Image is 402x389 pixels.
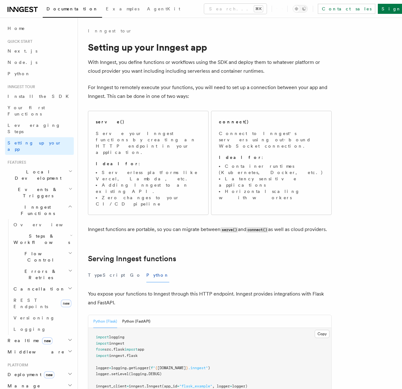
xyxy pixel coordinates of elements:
a: Your first Functions [5,102,74,120]
span: AgentKit [147,6,180,11]
button: Python [146,268,169,282]
span: [DOMAIN_NAME] [157,366,186,370]
p: With Inngest, you define functions or workflows using the SDK and deploy them to whatever platfor... [88,58,332,76]
span: Logging [14,327,46,332]
p: For Inngest to remotely execute your functions, you will need to set up a connection between your... [88,83,332,101]
a: Logging [11,324,74,335]
li: Latency sensitive applications [219,176,324,188]
h1: Setting up your Inngest app [88,42,332,53]
button: Deploymentnew [5,369,74,380]
kbd: ⌘K [254,6,263,12]
span: (app_id [162,384,177,388]
a: AgentKit [143,2,184,17]
span: { [155,366,157,370]
span: ( [149,366,151,370]
a: Python [5,68,74,79]
button: Search...⌘K [204,4,267,14]
span: Inngest [146,384,162,388]
span: . [111,347,113,352]
a: Install the SDK [5,91,74,102]
li: Adding Inngest to an existing API. [96,182,201,194]
p: Serve your Inngest functions by creating an HTTP endpoint in your application. [96,130,201,155]
button: Toggle dark mode [293,5,308,13]
span: Events & Triggers [5,186,68,199]
code: connect() [246,227,268,233]
span: "flask_example" [179,384,212,388]
span: Manage [5,383,41,389]
span: Examples [106,6,139,11]
p: Connect to Inngest's servers using out-bound WebSocket connection. [219,130,324,149]
span: import [124,347,138,352]
span: src [105,347,111,352]
strong: Ideal for [219,155,262,160]
span: import [96,353,109,358]
a: Documentation [43,2,102,18]
button: Realtimenew [5,335,74,346]
a: Contact sales [318,4,375,14]
span: Errors & Retries [11,268,68,281]
span: Install the SDK [8,94,73,99]
span: Deployment [5,371,54,378]
span: inngest [109,353,124,358]
span: Setting up your app [8,140,62,152]
h2: connect() [219,119,249,125]
span: Local Development [5,169,68,181]
button: Python (Flask) [93,315,117,328]
code: serve() [220,227,238,233]
button: Flow Control [11,248,74,266]
span: setLevel [111,372,129,376]
span: Inngest Functions [5,204,68,217]
span: Flow Control [11,251,68,263]
span: logging [109,335,124,339]
span: Python [8,71,30,76]
span: Features [5,160,26,165]
button: Copy [315,330,329,338]
a: REST Endpointsnew [11,295,74,312]
span: logging [111,366,127,370]
span: logger [96,372,109,376]
li: Container runtimes (Kubernetes, Docker, etc.) [219,163,324,176]
span: Platform [5,363,28,368]
span: Node.js [8,60,37,65]
span: inngest [129,384,144,388]
a: Examples [102,2,143,17]
span: Inngest tour [5,84,35,89]
span: flask [113,347,124,352]
span: = [177,384,179,388]
p: : [96,161,201,167]
span: ) [208,366,210,370]
a: Inngest tour [88,28,132,34]
a: Next.js [5,45,74,57]
button: TypeScript [88,268,125,282]
span: Overview [14,222,78,227]
span: from [96,347,105,352]
span: . [124,353,127,358]
span: import [96,335,109,339]
button: Steps & Workflows [11,230,74,248]
span: = [127,384,129,388]
span: Next.js [8,48,37,54]
a: Setting up your app [5,137,74,155]
span: Home [8,25,25,31]
button: Middleware [5,346,74,358]
p: : [219,154,324,161]
span: } [186,366,188,370]
span: new [61,300,71,307]
span: = [230,384,232,388]
span: flask [127,353,138,358]
button: Cancellation [11,283,74,295]
span: inngest [109,341,124,346]
span: Your first Functions [8,105,45,116]
span: inngest_client [96,384,127,388]
span: Versioning [14,315,55,320]
span: import [96,341,109,346]
span: Realtime [5,337,52,344]
li: Zero changes to your CI/CD pipeline [96,194,201,207]
p: Inngest functions are portable, so you can migrate between and as well as cloud providers. [88,225,332,234]
p: You expose your functions to Inngest through this HTTP endpoint. Inngest provides integrations wi... [88,290,332,307]
a: Serving Inngest functions [88,254,176,263]
span: Steps & Workflows [11,233,70,245]
span: f [151,366,153,370]
button: Events & Triggers [5,184,74,201]
a: serve()Serve your Inngest functions by creating an HTTP endpoint in your application.Ideal for:Se... [88,111,209,215]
